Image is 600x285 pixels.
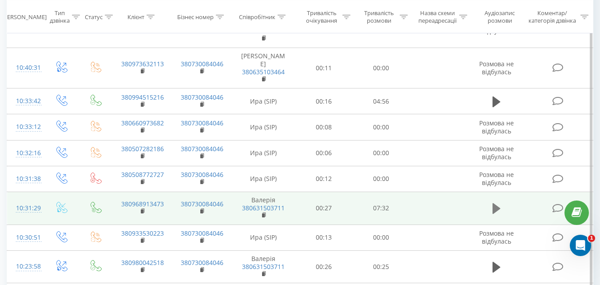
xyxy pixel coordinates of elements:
td: 00:12 [295,166,353,192]
a: 380933530223 [121,229,164,237]
td: 04:56 [353,88,410,114]
td: 00:16 [295,88,353,114]
div: [PERSON_NAME] [2,13,47,20]
a: 380730084046 [181,170,223,179]
span: 1 [588,235,595,242]
td: Ира (SIP) [231,88,295,114]
div: Тип дзвінка [50,9,70,24]
td: Ира (SIP) [231,114,295,140]
td: 00:00 [353,140,410,166]
div: Тривалість розмови [361,9,397,24]
a: 380994515216 [121,93,164,101]
td: Валерія [231,250,295,283]
a: 380730084046 [181,229,223,237]
span: Розмова не відбулась [479,60,514,76]
a: 380507282186 [121,145,164,153]
td: Валерія [231,192,295,225]
div: Тривалість очікування [303,9,340,24]
a: 380660973682 [121,119,164,127]
td: 00:00 [353,48,410,88]
td: 00:00 [353,225,410,250]
div: 10:32:16 [16,145,35,162]
a: 380631503711 [242,262,285,271]
td: [PERSON_NAME] [231,48,295,88]
a: 380730084046 [181,60,223,68]
div: Коментар/категорія дзвінка [526,9,578,24]
td: Ира (SIP) [231,140,295,166]
span: Розмова не відбулась [479,170,514,187]
td: Ира (SIP) [231,166,295,192]
div: 10:31:29 [16,200,35,217]
a: 380508772727 [121,170,164,179]
span: Розмова не відбулась [479,119,514,135]
div: 10:33:12 [16,118,35,136]
div: 10:40:31 [16,59,35,76]
a: 380730084046 [181,258,223,267]
div: 10:23:58 [16,258,35,275]
span: Розмова не відбулась [479,229,514,245]
td: 07:32 [353,192,410,225]
a: 380635103464 [242,68,285,76]
td: 00:25 [353,250,410,283]
div: Клієнт [127,13,144,20]
div: Співробітник [239,13,275,20]
a: 380730084046 [181,93,223,101]
a: 380730084046 [181,119,223,127]
td: Ира (SIP) [231,225,295,250]
div: Статус [85,13,103,20]
a: 380730084046 [181,145,223,153]
span: Розмова не відбулась [479,145,514,161]
td: 00:00 [353,114,410,140]
a: 380968913473 [121,200,164,208]
td: 00:13 [295,225,353,250]
div: 10:31:38 [16,170,35,188]
div: 10:30:51 [16,229,35,246]
iframe: Intercom live chat [570,235,591,256]
div: Назва схеми переадресації [418,9,457,24]
div: Бізнес номер [177,13,214,20]
a: 380980042518 [121,258,164,267]
td: 00:11 [295,48,353,88]
td: 00:08 [295,114,353,140]
div: 10:33:42 [16,92,35,110]
div: Аудіозапис розмови [477,9,522,24]
a: 380730084046 [181,200,223,208]
a: 380973632113 [121,60,164,68]
td: 00:26 [295,250,353,283]
td: 00:27 [295,192,353,225]
td: 00:06 [295,140,353,166]
a: 380631503711 [242,204,285,212]
td: 00:00 [353,166,410,192]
